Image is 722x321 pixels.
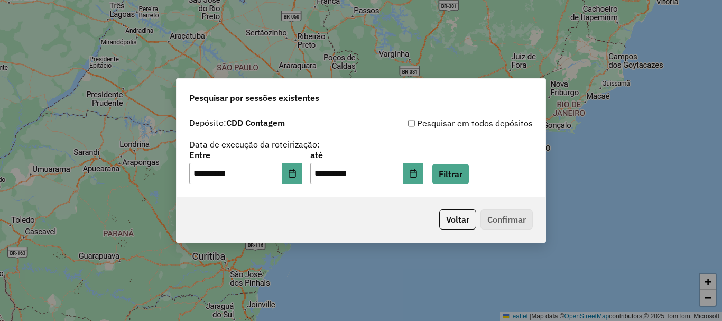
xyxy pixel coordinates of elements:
[310,149,423,161] label: até
[282,163,302,184] button: Choose Date
[439,209,476,230] button: Voltar
[189,91,319,104] span: Pesquisar por sessões existentes
[189,116,285,129] label: Depósito:
[361,117,533,130] div: Pesquisar em todos depósitos
[226,117,285,128] strong: CDD Contagem
[403,163,423,184] button: Choose Date
[189,149,302,161] label: Entre
[189,138,320,151] label: Data de execução da roteirização:
[432,164,469,184] button: Filtrar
